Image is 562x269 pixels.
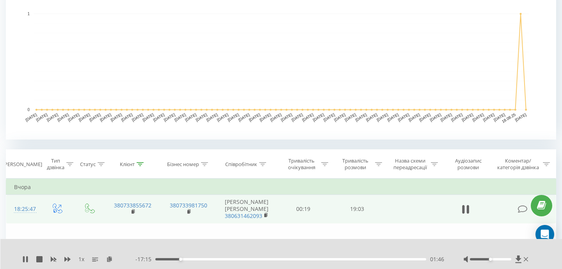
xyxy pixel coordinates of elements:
[248,112,261,122] text: [DATE]
[429,112,442,122] text: [DATE]
[114,202,151,209] a: 380733855672
[153,112,165,122] text: [DATE]
[67,112,80,122] text: [DATE]
[418,112,431,122] text: [DATE]
[46,112,59,122] text: [DATE]
[3,161,42,168] div: [PERSON_NAME]
[312,112,325,122] text: [DATE]
[284,158,320,171] div: Тривалість очікування
[333,112,346,122] text: [DATE]
[397,112,410,122] text: [DATE]
[489,258,492,261] div: Accessibility label
[501,112,517,124] text: 18.08.25
[120,161,135,168] div: Клієнт
[344,112,357,122] text: [DATE]
[391,158,429,171] div: Назва схеми переадресації
[174,112,187,122] text: [DATE]
[78,255,84,263] span: 1 x
[227,112,240,122] text: [DATE]
[184,112,197,122] text: [DATE]
[365,112,378,122] text: [DATE]
[217,195,277,224] td: [PERSON_NAME] [PERSON_NAME]
[461,112,474,122] text: [DATE]
[36,112,48,122] text: [DATE]
[80,161,96,168] div: Статус
[450,112,463,122] text: [DATE]
[440,112,453,122] text: [DATE]
[25,112,37,122] text: [DATE]
[447,158,489,171] div: Аудіозапис розмови
[131,112,144,122] text: [DATE]
[142,112,155,122] text: [DATE]
[163,112,176,122] text: [DATE]
[495,158,541,171] div: Коментар/категорія дзвінка
[47,158,64,171] div: Тип дзвінка
[514,112,527,122] text: [DATE]
[27,108,30,112] text: 0
[206,112,219,122] text: [DATE]
[493,112,506,122] text: [DATE]
[535,225,554,244] div: Open Intercom Messenger
[482,112,495,122] text: [DATE]
[225,212,262,219] a: 380631462093
[170,202,207,209] a: 380733981750
[301,112,314,122] text: [DATE]
[167,161,199,168] div: Бізнес номер
[179,258,182,261] div: Accessibility label
[99,112,112,122] text: [DATE]
[269,112,282,122] text: [DATE]
[225,161,257,168] div: Співробітник
[376,112,389,122] text: [DATE]
[277,195,331,224] td: 00:19
[323,112,336,122] text: [DATE]
[238,112,251,122] text: [DATE]
[110,112,123,122] text: [DATE]
[386,112,399,122] text: [DATE]
[14,202,33,217] div: 18:25:47
[78,112,91,122] text: [DATE]
[330,195,384,224] td: 19:03
[430,255,444,263] span: 01:46
[280,112,293,122] text: [DATE]
[6,179,556,195] td: Вчора
[135,255,155,263] span: - 17:15
[27,12,30,16] text: 1
[57,112,69,122] text: [DATE]
[216,112,229,122] text: [DATE]
[291,112,304,122] text: [DATE]
[408,112,421,122] text: [DATE]
[195,112,208,122] text: [DATE]
[355,112,368,122] text: [DATE]
[89,112,101,122] text: [DATE]
[121,112,133,122] text: [DATE]
[472,112,485,122] text: [DATE]
[337,158,373,171] div: Тривалість розмови
[259,112,272,122] text: [DATE]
